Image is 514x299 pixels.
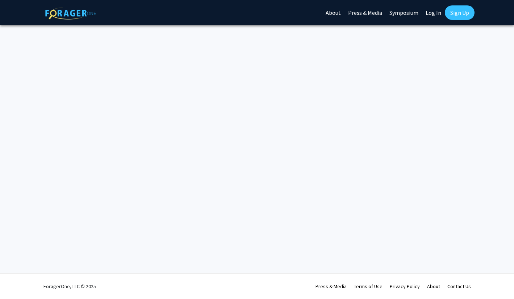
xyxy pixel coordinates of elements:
a: About [427,283,440,290]
div: ForagerOne, LLC © 2025 [43,274,96,299]
a: Contact Us [447,283,471,290]
img: ForagerOne Logo [45,7,96,20]
a: Privacy Policy [390,283,420,290]
a: Press & Media [315,283,347,290]
a: Terms of Use [354,283,383,290]
a: Sign Up [445,5,475,20]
